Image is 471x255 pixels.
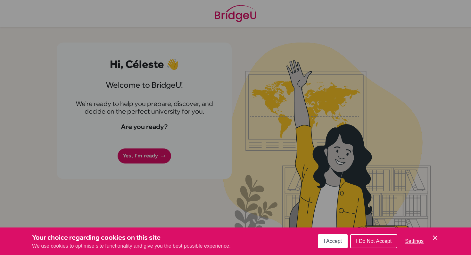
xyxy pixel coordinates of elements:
[32,233,231,242] h3: Your choice regarding cookies on this site
[350,234,397,248] button: I Do Not Accept
[324,238,342,244] span: I Accept
[405,238,424,244] span: Settings
[318,234,348,248] button: I Accept
[32,242,231,250] p: We use cookies to optimise site functionality and give you the best possible experience.
[431,234,439,242] button: Save and close
[400,235,429,248] button: Settings
[356,238,392,244] span: I Do Not Accept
